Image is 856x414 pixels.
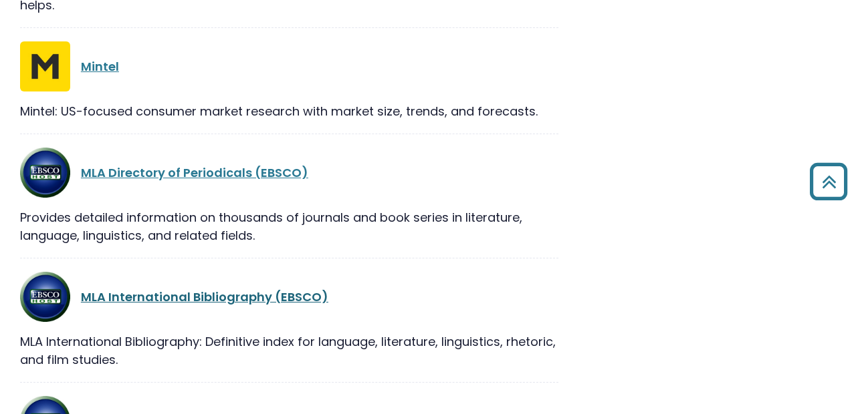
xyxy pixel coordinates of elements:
[20,333,558,369] div: MLA International Bibliography: Definitive index for language, literature, linguistics, rhetoric,...
[20,208,558,244] div: Provides detailed information on thousands of journals and book series in literature, language, l...
[81,288,328,305] a: MLA International Bibliography (EBSCO)
[20,102,558,120] div: Mintel: US-focused consumer market research with market size, trends, and forecasts.
[805,169,853,194] a: Back to Top
[81,164,308,181] a: MLA Directory of Periodicals (EBSCO)
[81,58,119,75] a: Mintel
